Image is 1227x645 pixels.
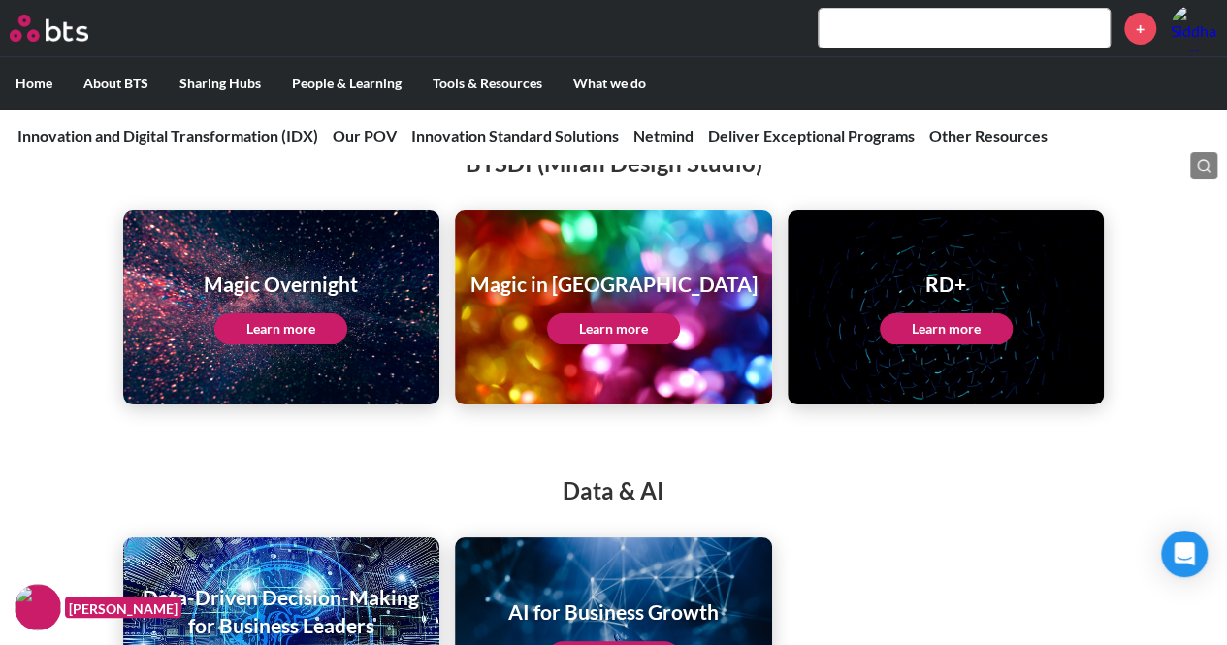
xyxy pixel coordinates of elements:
h1: RD+ [880,270,1013,298]
h1: Data-Driven Decision-Making for Business Leaders [137,583,427,640]
figcaption: [PERSON_NAME] [65,597,181,619]
a: Learn more [880,313,1013,344]
a: Innovation Standard Solutions [411,126,619,145]
img: BTS Logo [10,15,88,42]
h1: Magic Overnight [204,270,358,298]
a: + [1124,13,1156,45]
a: Go home [10,15,124,42]
label: Tools & Resources [417,58,558,109]
a: Learn more [547,313,680,344]
a: Our POV [333,126,397,145]
h1: AI for Business Growth [508,597,719,626]
img: Siddharth Yereddi [1171,5,1217,51]
a: Innovation and Digital Transformation (IDX) [17,126,318,145]
a: Netmind [633,126,694,145]
a: Profile [1171,5,1217,51]
div: Open Intercom Messenger [1161,531,1208,577]
h1: Magic in [GEOGRAPHIC_DATA] [469,270,757,298]
label: Sharing Hubs [164,58,276,109]
label: People & Learning [276,58,417,109]
a: Learn more [214,313,347,344]
img: F [15,584,61,630]
label: About BTS [68,58,164,109]
a: Deliver Exceptional Programs [708,126,915,145]
a: Other Resources [929,126,1048,145]
label: What we do [558,58,662,109]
